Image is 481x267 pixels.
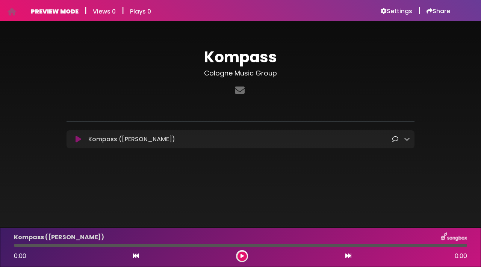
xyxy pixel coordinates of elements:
h3: Cologne Music Group [67,69,414,77]
h5: | [418,6,420,15]
h5: | [85,6,87,15]
a: Settings [381,8,412,15]
p: Kompass ([PERSON_NAME]) [88,135,175,144]
h5: | [122,6,124,15]
h1: Kompass [67,48,414,66]
h6: Views 0 [93,8,116,15]
h6: Plays 0 [130,8,151,15]
a: Share [427,8,450,15]
h6: PREVIEW MODE [31,8,79,15]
